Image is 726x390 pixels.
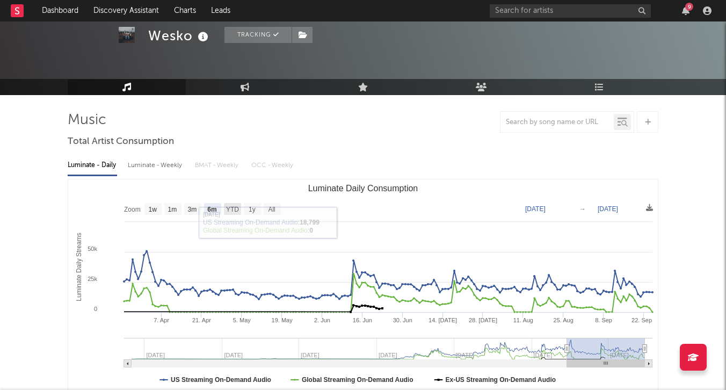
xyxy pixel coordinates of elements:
[490,4,651,18] input: Search for artists
[525,205,546,213] text: [DATE]
[393,317,412,323] text: 30. Jun
[308,184,418,193] text: Luminate Daily Consumption
[224,27,292,43] button: Tracking
[685,3,693,11] div: 9
[682,6,689,15] button: 9
[272,317,293,323] text: 19. May
[88,276,97,282] text: 25k
[192,317,211,323] text: 21. Apr
[68,135,174,148] span: Total Artist Consumption
[446,376,556,384] text: Ex-US Streaming On-Demand Audio
[149,206,157,213] text: 1w
[429,317,457,323] text: 14. [DATE]
[68,156,117,175] div: Luminate - Daily
[579,205,586,213] text: →
[631,317,652,323] text: 22. Sep
[124,206,141,213] text: Zoom
[88,245,97,252] text: 50k
[75,233,83,301] text: Luminate Daily Streams
[154,317,169,323] text: 7. Apr
[353,317,372,323] text: 16. Jun
[469,317,497,323] text: 28. [DATE]
[554,317,573,323] text: 25. Aug
[302,376,413,384] text: Global Streaming On-Demand Audio
[226,206,239,213] text: YTD
[513,317,533,323] text: 11. Aug
[598,205,618,213] text: [DATE]
[595,317,612,323] text: 8. Sep
[171,376,271,384] text: US Streaming On-Demand Audio
[500,118,614,127] input: Search by song name or URL
[249,206,256,213] text: 1y
[148,27,211,45] div: Wesko
[314,317,330,323] text: 2. Jun
[94,306,97,312] text: 0
[268,206,275,213] text: All
[128,156,184,175] div: Luminate - Weekly
[207,206,216,213] text: 6m
[168,206,177,213] text: 1m
[233,317,251,323] text: 5. May
[188,206,197,213] text: 3m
